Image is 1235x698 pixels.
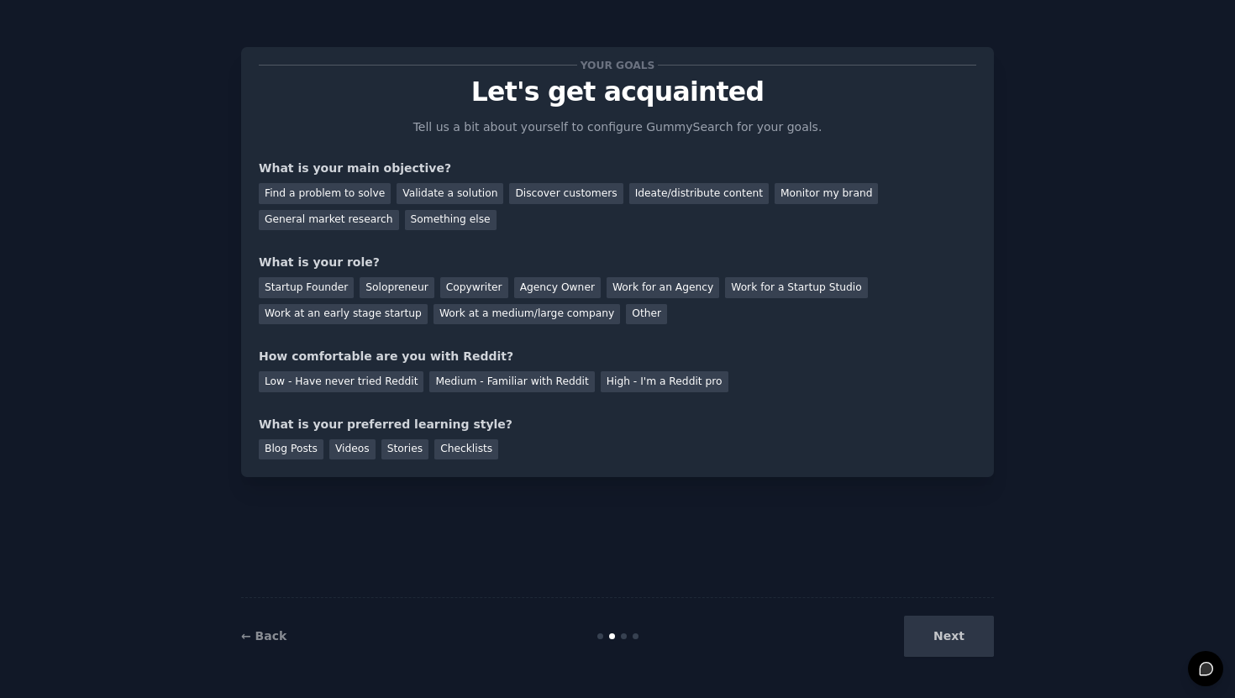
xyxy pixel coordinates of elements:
div: Solopreneur [360,277,434,298]
div: High - I'm a Reddit pro [601,371,728,392]
div: General market research [259,210,399,231]
div: Something else [405,210,497,231]
div: Videos [329,439,376,460]
div: Other [626,304,667,325]
div: Work at an early stage startup [259,304,428,325]
div: Work for a Startup Studio [725,277,867,298]
a: ← Back [241,629,286,643]
div: Copywriter [440,277,508,298]
div: Checklists [434,439,498,460]
span: Your goals [577,56,658,74]
div: Work for an Agency [607,277,719,298]
div: Low - Have never tried Reddit [259,371,423,392]
div: Validate a solution [397,183,503,204]
div: Medium - Familiar with Reddit [429,371,594,392]
div: Ideate/distribute content [629,183,769,204]
div: Agency Owner [514,277,601,298]
p: Let's get acquainted [259,77,976,107]
div: Blog Posts [259,439,323,460]
div: Startup Founder [259,277,354,298]
div: Discover customers [509,183,623,204]
div: What is your main objective? [259,160,976,177]
div: How comfortable are you with Reddit? [259,348,976,365]
div: Stories [381,439,428,460]
div: What is your role? [259,254,976,271]
div: Work at a medium/large company [434,304,620,325]
div: What is your preferred learning style? [259,416,976,433]
div: Monitor my brand [775,183,878,204]
div: Find a problem to solve [259,183,391,204]
p: Tell us a bit about yourself to configure GummySearch for your goals. [406,118,829,136]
